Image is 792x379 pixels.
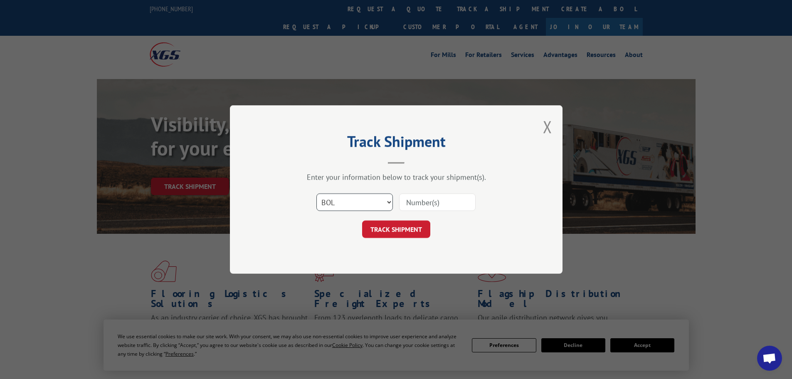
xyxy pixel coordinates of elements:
h2: Track Shipment [271,136,521,151]
div: Open chat [757,346,782,371]
div: Enter your information below to track your shipment(s). [271,172,521,182]
button: TRACK SHIPMENT [362,220,430,238]
input: Number(s) [399,193,476,211]
button: Close modal [543,116,552,138]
